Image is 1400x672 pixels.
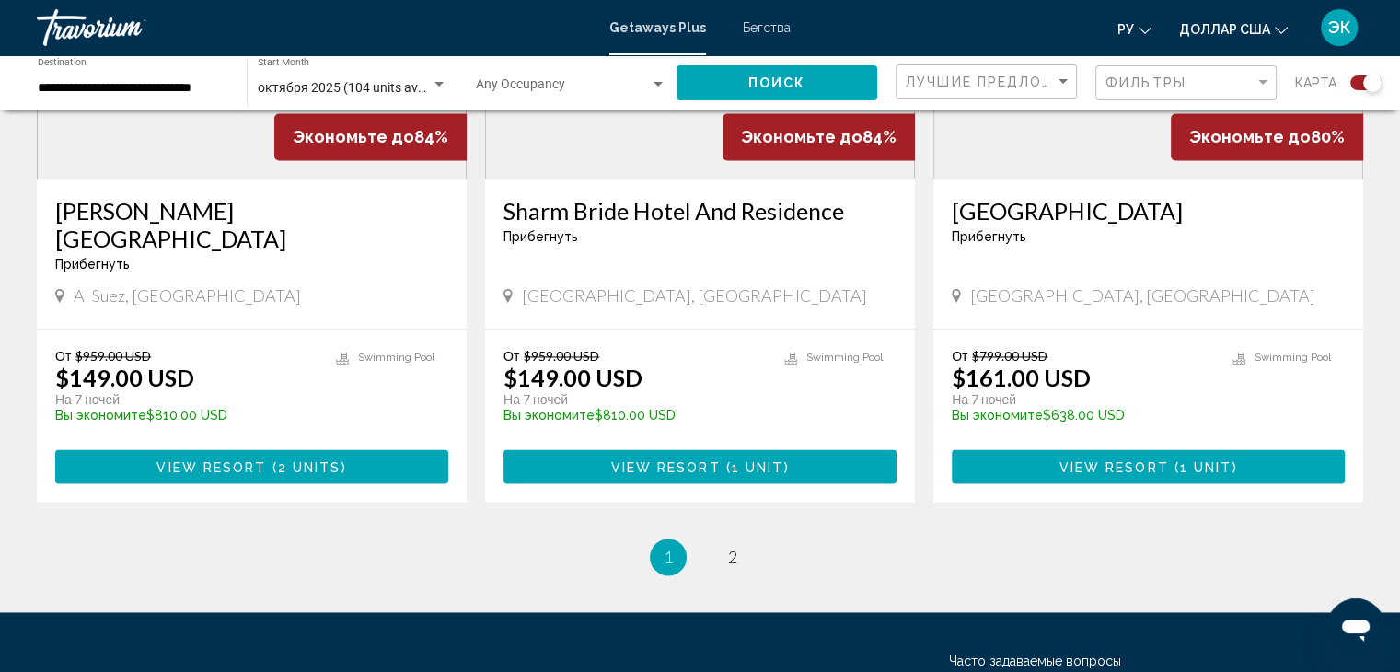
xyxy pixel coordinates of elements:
[258,80,459,95] span: октября 2025 (104 units available)
[952,449,1345,483] button: View Resort(1 unit)
[503,197,897,225] a: Sharm Bride Hotel And Residence
[906,75,1071,90] mat-select: Sort by
[1179,22,1270,37] font: доллар США
[1169,459,1238,474] span: ( )
[664,547,673,567] span: 1
[37,9,591,46] a: Травориум
[55,408,318,423] p: $810.00 USD
[503,408,595,423] span: Вы экономите
[1059,459,1168,474] span: View Resort
[1171,113,1363,160] div: 80%
[1295,70,1336,96] span: карта
[952,197,1345,225] a: [GEOGRAPHIC_DATA]
[609,20,706,35] a: Getaways Plus
[503,364,642,391] p: $149.00 USD
[293,127,414,146] span: Экономьте до
[1105,75,1186,90] span: Фильтры
[741,127,862,146] span: Экономьте до
[55,449,448,483] button: View Resort(2 units)
[1179,16,1288,42] button: Изменить валюту
[1180,459,1232,474] span: 1 unit
[1315,8,1363,47] button: Меню пользователя
[274,113,467,160] div: 84%
[55,257,130,272] span: Прибегнуть
[677,65,877,99] button: Поиск
[55,197,448,252] a: [PERSON_NAME][GEOGRAPHIC_DATA]
[949,654,1121,668] a: Часто задаваемые вопросы
[972,348,1047,364] span: $799.00 USD
[1255,352,1331,364] span: Swimming Pool
[1095,64,1277,102] button: Filter
[267,459,347,474] span: ( )
[503,449,897,483] button: View Resort(1 unit)
[728,547,737,567] span: 2
[1328,17,1351,37] font: ЭК
[721,459,790,474] span: ( )
[524,348,599,364] span: $959.00 USD
[1326,598,1385,657] iframe: Кнопка запуска окна обмена сообщениями
[55,408,146,423] span: Вы экономите
[522,285,867,306] span: [GEOGRAPHIC_DATA], [GEOGRAPHIC_DATA]
[1117,22,1134,37] font: ру
[906,75,1100,89] span: Лучшие предложения
[748,76,806,91] span: Поиск
[278,459,341,474] span: 2 units
[723,113,915,160] div: 84%
[952,391,1214,408] p: На 7 ночей
[37,539,1363,575] ul: Pagination
[358,352,434,364] span: Swimming Pool
[503,408,766,423] p: $810.00 USD
[503,391,766,408] p: На 7 ночей
[952,229,1026,244] span: Прибегнуть
[55,364,194,391] p: $149.00 USD
[74,285,301,306] span: Al Suez, [GEOGRAPHIC_DATA]
[952,348,967,364] span: От
[732,459,784,474] span: 1 unit
[55,391,318,408] p: На 7 ночей
[952,408,1214,423] p: $638.00 USD
[952,364,1091,391] p: $161.00 USD
[970,285,1315,306] span: [GEOGRAPHIC_DATA], [GEOGRAPHIC_DATA]
[610,459,720,474] span: View Resort
[1117,16,1151,42] button: Изменить язык
[75,348,151,364] span: $959.00 USD
[952,408,1043,423] span: Вы экономите
[156,459,266,474] span: View Resort
[806,352,883,364] span: Swimming Pool
[503,348,519,364] span: От
[743,20,791,35] a: Бегства
[503,229,578,244] span: Прибегнуть
[55,348,71,364] span: От
[1189,127,1311,146] span: Экономьте до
